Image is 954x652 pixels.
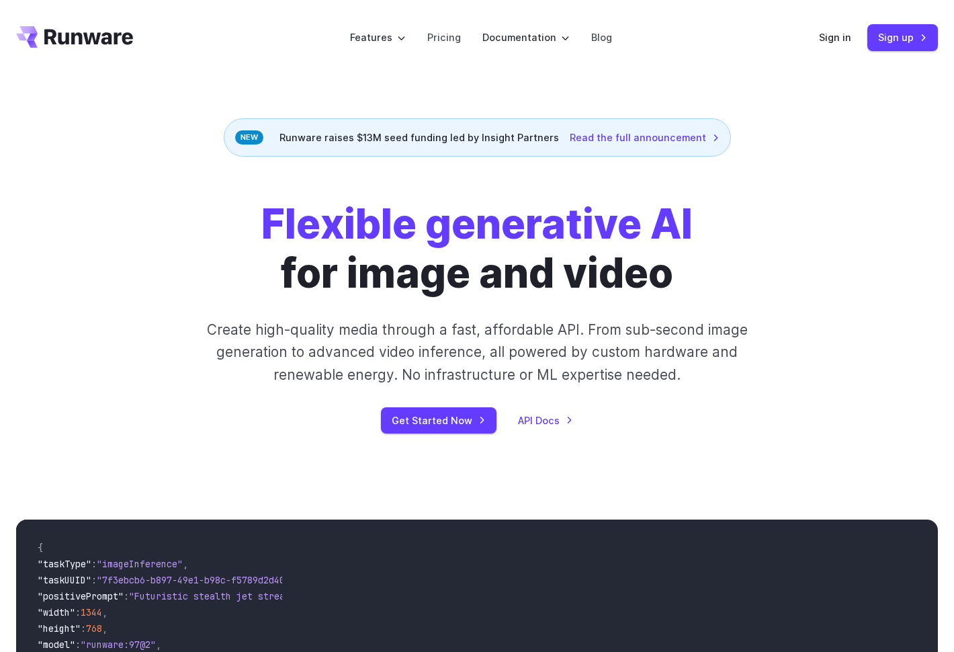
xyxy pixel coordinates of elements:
[124,590,129,602] span: :
[81,622,86,635] span: :
[482,30,570,45] label: Documentation
[156,639,161,651] span: ,
[102,622,107,635] span: ,
[183,558,188,570] span: ,
[91,574,97,586] span: :
[38,622,81,635] span: "height"
[86,622,102,635] span: 768
[75,639,81,651] span: :
[38,558,91,570] span: "taskType"
[75,606,81,618] span: :
[570,130,720,145] a: Read the full announcement
[591,30,612,45] a: Blog
[97,574,301,586] span: "7f3ebcb6-b897-49e1-b98c-f5789d2d40d7"
[81,606,102,618] span: 1344
[38,639,75,651] span: "model"
[261,199,693,249] strong: Flexible generative AI
[38,574,91,586] span: "taskUUID"
[38,606,75,618] span: "width"
[819,30,851,45] a: Sign in
[224,118,731,157] div: Runware raises $13M seed funding led by Insight Partners
[102,606,107,618] span: ,
[16,26,133,48] a: Go to /
[129,590,618,602] span: "Futuristic stealth jet streaking through a neon-lit cityscape with glowing purple exhaust"
[182,319,772,386] p: Create high-quality media through a fast, affordable API. From sub-second image generation to adv...
[38,542,43,554] span: {
[427,30,461,45] a: Pricing
[867,24,938,50] a: Sign up
[261,200,693,297] h1: for image and video
[97,558,183,570] span: "imageInference"
[81,639,156,651] span: "runware:97@2"
[38,590,124,602] span: "positivePrompt"
[350,30,406,45] label: Features
[91,558,97,570] span: :
[381,407,496,434] a: Get Started Now
[518,413,573,428] a: API Docs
